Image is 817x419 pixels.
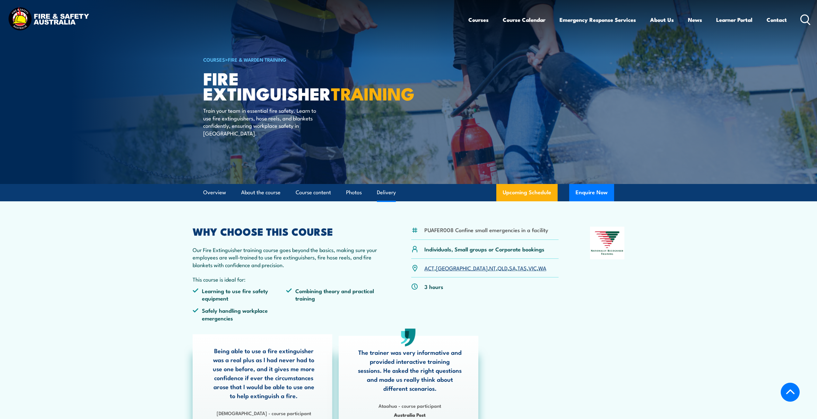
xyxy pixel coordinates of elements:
strong: TRAINING [331,80,414,106]
p: 3 hours [424,283,443,290]
a: TAS [517,264,527,272]
a: VIC [528,264,537,272]
span: Australia Post [358,411,462,418]
p: Train your team in essential fire safety. Learn to use fire extinguishers, hose reels, and blanke... [203,107,320,137]
p: The trainer was very informative and provided interactive training sessions. He asked the right q... [358,348,462,393]
li: Safely handling workplace emergencies [193,307,286,322]
a: Learner Portal [716,11,752,28]
a: News [688,11,702,28]
img: Nationally Recognised Training logo. [590,227,625,259]
p: This course is ideal for: [193,275,380,283]
p: , , , , , , , [424,264,546,272]
button: Enquire Now [569,184,614,201]
li: PUAFER008 Confine small emergencies in a facility [424,226,548,233]
strong: Ataahua - course participant [378,402,441,409]
a: About the course [241,184,281,201]
a: About Us [650,11,674,28]
a: Course Calendar [503,11,545,28]
p: Individuals, Small groups or Corporate bookings [424,245,544,253]
a: ACT [424,264,434,272]
a: Fire & Warden Training [228,56,286,63]
a: Course content [296,184,331,201]
a: QLD [498,264,508,272]
a: Upcoming Schedule [496,184,558,201]
strong: [DEMOGRAPHIC_DATA] - course participant [217,409,311,416]
h1: Fire Extinguisher [203,71,362,100]
p: Our Fire Extinguisher training course goes beyond the basics, making sure your employees are well... [193,246,380,268]
a: Photos [346,184,362,201]
a: SA [509,264,516,272]
li: Combining theory and practical training [286,287,380,302]
a: Emergency Response Services [560,11,636,28]
a: Delivery [377,184,396,201]
a: Courses [468,11,489,28]
h6: > [203,56,362,63]
h2: WHY CHOOSE THIS COURSE [193,227,380,236]
a: Contact [767,11,787,28]
p: Being able to use a fire extinguisher was a real plus as I had never had to use one before, and i... [212,346,316,400]
a: [GEOGRAPHIC_DATA] [436,264,488,272]
a: WA [538,264,546,272]
a: COURSES [203,56,225,63]
li: Learning to use fire safety equipment [193,287,286,302]
a: Overview [203,184,226,201]
a: NT [489,264,496,272]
